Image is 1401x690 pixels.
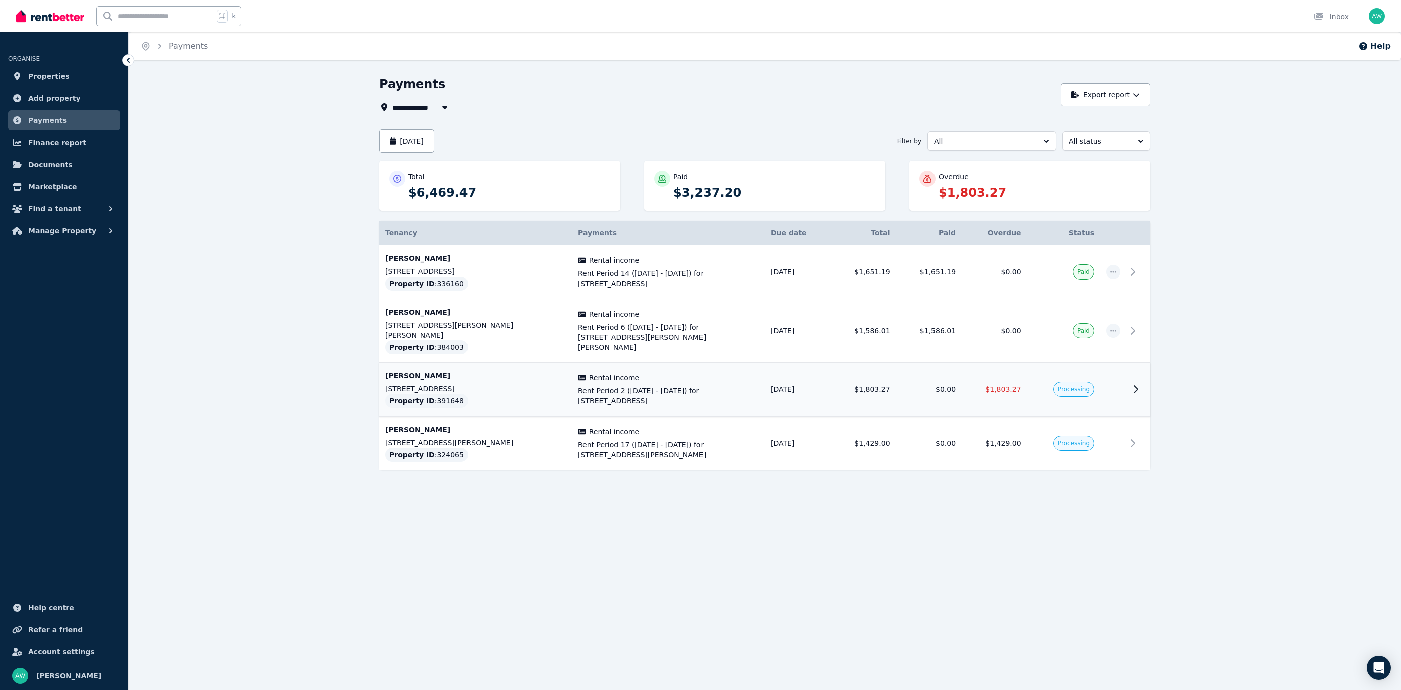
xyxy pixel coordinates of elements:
[8,221,120,241] button: Manage Property
[673,172,688,182] p: Paid
[831,221,896,245] th: Total
[385,438,566,448] p: [STREET_ADDRESS][PERSON_NAME]
[1058,439,1090,447] span: Processing
[28,136,86,149] span: Finance report
[589,255,639,265] span: Rental income
[589,373,639,383] span: Rental income
[129,32,220,60] nav: Breadcrumb
[389,450,435,460] span: Property ID
[896,299,962,363] td: $1,586.01
[8,66,120,86] a: Properties
[1001,268,1021,276] span: $0.00
[28,203,81,215] span: Find a tenant
[962,221,1027,245] th: Overdue
[8,132,120,153] a: Finance report
[765,299,831,363] td: [DATE]
[28,646,95,658] span: Account settings
[28,624,83,636] span: Refer a friend
[12,668,28,684] img: Andrew Wong
[985,385,1021,393] span: $1,803.27
[385,307,566,317] p: [PERSON_NAME]
[939,185,1140,201] p: $1,803.27
[1077,327,1090,335] span: Paid
[1061,83,1150,106] button: Export report
[385,425,566,435] p: [PERSON_NAME]
[8,199,120,219] button: Find a tenant
[1358,40,1391,52] button: Help
[389,396,435,406] span: Property ID
[1027,221,1100,245] th: Status
[8,620,120,640] a: Refer a friend
[379,221,572,245] th: Tenancy
[36,670,101,682] span: [PERSON_NAME]
[28,92,81,104] span: Add property
[896,221,962,245] th: Paid
[1367,656,1391,680] div: Open Intercom Messenger
[578,322,759,352] span: Rent Period 6 ([DATE] - [DATE]) for [STREET_ADDRESS][PERSON_NAME][PERSON_NAME]
[578,229,617,237] span: Payments
[927,131,1056,151] button: All
[385,277,468,291] div: : 336160
[379,76,445,92] h1: Payments
[28,70,70,82] span: Properties
[379,129,434,153] button: [DATE]
[8,55,40,62] span: ORGANISE
[385,448,468,462] div: : 324065
[578,440,759,460] span: Rent Period 17 ([DATE] - [DATE]) for [STREET_ADDRESS][PERSON_NAME]
[1001,327,1021,335] span: $0.00
[28,225,96,237] span: Manage Property
[8,642,120,662] a: Account settings
[1062,131,1150,151] button: All status
[28,114,67,126] span: Payments
[831,363,896,417] td: $1,803.27
[385,394,468,408] div: : 391648
[578,268,759,289] span: Rent Period 14 ([DATE] - [DATE]) for [STREET_ADDRESS]
[985,439,1021,447] span: $1,429.00
[16,9,84,24] img: RentBetter
[896,245,962,299] td: $1,651.19
[589,427,639,437] span: Rental income
[934,136,1035,146] span: All
[896,363,962,417] td: $0.00
[28,159,73,171] span: Documents
[1058,385,1090,393] span: Processing
[389,279,435,289] span: Property ID
[408,185,610,201] p: $6,469.47
[385,320,566,340] p: [STREET_ADDRESS][PERSON_NAME][PERSON_NAME]
[673,185,875,201] p: $3,237.20
[939,172,969,182] p: Overdue
[8,598,120,618] a: Help centre
[408,172,425,182] p: Total
[897,137,921,145] span: Filter by
[589,309,639,319] span: Rental income
[896,417,962,470] td: $0.00
[578,386,759,406] span: Rent Period 2 ([DATE] - [DATE]) for [STREET_ADDRESS]
[385,340,468,354] div: : 384003
[385,266,566,277] p: [STREET_ADDRESS]
[385,371,566,381] p: [PERSON_NAME]
[385,253,566,263] p: [PERSON_NAME]
[169,41,208,51] a: Payments
[1077,268,1090,276] span: Paid
[385,384,566,394] p: [STREET_ADDRESS]
[8,88,120,108] a: Add property
[389,342,435,352] span: Property ID
[831,245,896,299] td: $1,651.19
[765,417,831,470] td: [DATE]
[8,177,120,197] a: Marketplace
[8,110,120,130] a: Payments
[765,245,831,299] td: [DATE]
[831,417,896,470] td: $1,429.00
[28,602,74,614] span: Help centre
[1314,12,1349,22] div: Inbox
[765,363,831,417] td: [DATE]
[232,12,236,20] span: k
[765,221,831,245] th: Due date
[8,155,120,175] a: Documents
[1369,8,1385,24] img: Andrew Wong
[28,181,77,193] span: Marketplace
[831,299,896,363] td: $1,586.01
[1069,136,1130,146] span: All status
